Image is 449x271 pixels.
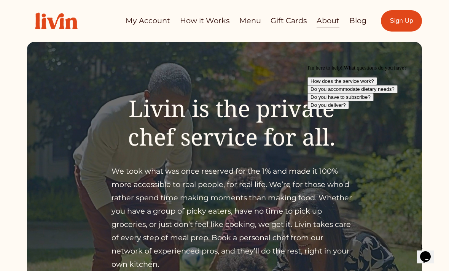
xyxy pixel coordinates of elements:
a: Sign Up [381,10,422,32]
button: Do you accommodate dietary needs? [3,23,93,31]
iframe: chat widget [417,241,441,263]
a: About [317,13,339,28]
a: Blog [349,13,366,28]
div: I'm here to help! What questions do you have?How does the service work?Do you accommodate dietary... [3,3,140,47]
span: We took what was once reserved for the 1% and made it 100% more accessible to real people, for re... [111,166,354,269]
img: Livin [27,5,86,37]
button: Do you have to subscribe? [3,31,69,39]
button: How does the service work? [3,15,73,23]
span: I'm here to help! What questions do you have? [3,3,102,9]
a: My Account [126,13,170,28]
a: How it Works [180,13,229,28]
span: Livin is the private chef service for all. [128,92,341,152]
a: Menu [239,13,261,28]
iframe: chat widget [304,62,441,237]
button: Do you deliver? [3,39,45,47]
a: Gift Cards [271,13,307,28]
